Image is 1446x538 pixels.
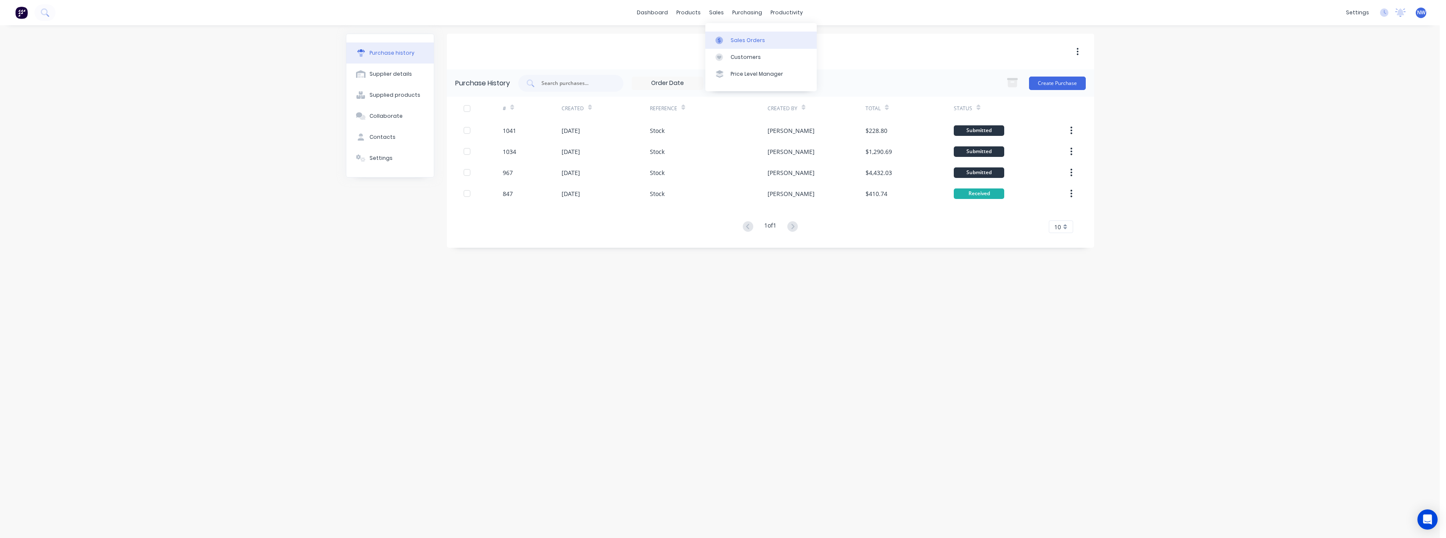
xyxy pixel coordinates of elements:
div: 1041 [503,126,516,135]
div: $228.80 [865,126,887,135]
div: 847 [503,189,513,198]
a: dashboard [633,6,672,19]
div: Submitted [954,125,1004,136]
div: [DATE] [562,189,580,198]
div: productivity [766,6,807,19]
div: products [672,6,705,19]
button: Create Purchase [1029,77,1086,90]
div: sales [705,6,728,19]
div: Collaborate [369,112,403,120]
div: [DATE] [562,147,580,156]
div: Reference [650,105,677,112]
button: Settings [346,148,434,169]
div: Received [954,188,1004,199]
div: Submitted [954,146,1004,157]
a: Customers [705,49,817,66]
div: $1,290.69 [865,147,892,156]
div: 1034 [503,147,516,156]
div: Contacts [369,133,396,141]
div: [PERSON_NAME] [768,168,815,177]
div: Stock [650,126,665,135]
div: 967 [503,168,513,177]
span: NW [1417,9,1425,16]
button: Supplied products [346,85,434,106]
div: Purchase history [369,49,414,57]
div: 1 of 1 [764,221,776,233]
div: Purchase History [455,78,510,88]
div: [DATE] [562,168,580,177]
div: Open Intercom Messenger [1417,509,1438,530]
input: Search purchases... [541,79,610,87]
button: Collaborate [346,106,434,127]
div: Total [865,105,881,112]
div: purchasing [728,6,766,19]
div: Sales Orders [731,37,765,44]
div: Customers [731,53,761,61]
div: settings [1342,6,1373,19]
div: Stock [650,147,665,156]
div: [PERSON_NAME] [768,126,815,135]
div: Created [562,105,584,112]
input: Order Date [632,77,703,90]
button: Contacts [346,127,434,148]
span: 10 [1054,223,1061,231]
div: Stock [650,189,665,198]
div: Settings [369,154,393,162]
div: Created By [768,105,797,112]
div: # [503,105,506,112]
a: Sales Orders [705,32,817,48]
img: Factory [15,6,28,19]
div: [DATE] [562,126,580,135]
div: Status [954,105,972,112]
button: Purchase history [346,42,434,64]
div: Price Level Manager [731,70,783,78]
div: $4,432.03 [865,168,892,177]
button: Supplier details [346,64,434,85]
div: [PERSON_NAME] [768,189,815,198]
div: Submitted [954,167,1004,178]
div: Stock [650,168,665,177]
div: Supplied products [369,91,420,99]
div: $410.74 [865,189,887,198]
a: Price Level Manager [705,66,817,82]
div: [PERSON_NAME] [768,147,815,156]
div: Supplier details [369,70,412,78]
